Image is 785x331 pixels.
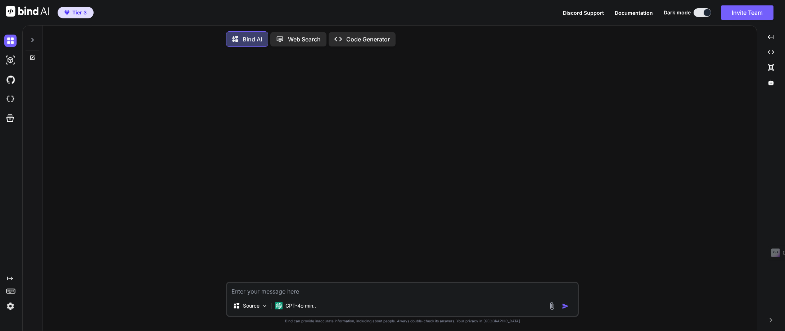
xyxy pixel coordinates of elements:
[6,6,49,17] img: Bind AI
[275,302,283,309] img: GPT-4o mini
[243,35,262,44] p: Bind AI
[562,303,569,310] img: icon
[4,35,17,47] img: darkChat
[226,318,579,324] p: Bind can provide inaccurate information, including about people. Always double-check its answers....
[72,9,87,16] span: Tier 3
[548,302,556,310] img: attachment
[346,35,390,44] p: Code Generator
[615,10,653,16] span: Documentation
[243,302,260,309] p: Source
[4,300,17,312] img: settings
[4,54,17,66] img: darkAi-studio
[285,302,316,309] p: GPT-4o min..
[615,9,653,17] button: Documentation
[664,9,691,16] span: Dark mode
[262,303,268,309] img: Pick Models
[288,35,321,44] p: Web Search
[58,7,94,18] button: premiumTier 3
[563,9,604,17] button: Discord Support
[4,93,17,105] img: cloudideIcon
[563,10,604,16] span: Discord Support
[721,5,773,20] button: Invite Team
[4,73,17,86] img: githubDark
[64,10,69,15] img: premium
